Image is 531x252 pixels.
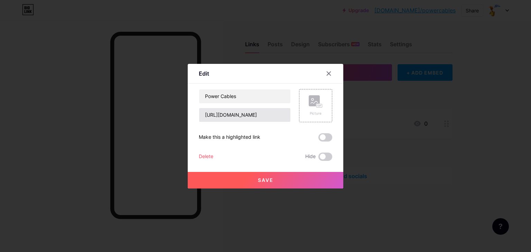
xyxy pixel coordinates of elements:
[258,177,273,183] span: Save
[199,153,213,161] div: Delete
[199,133,260,142] div: Make this a highlighted link
[199,89,290,103] input: Title
[305,153,316,161] span: Hide
[309,111,323,116] div: Picture
[188,172,343,188] button: Save
[199,108,290,122] input: URL
[199,69,209,78] div: Edit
